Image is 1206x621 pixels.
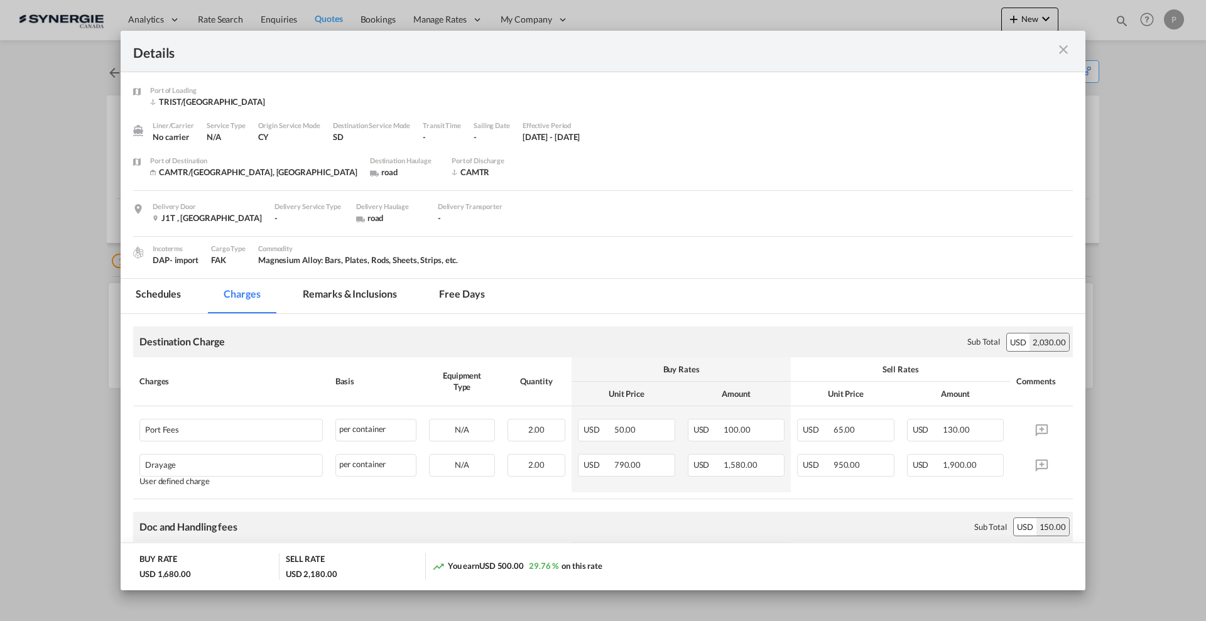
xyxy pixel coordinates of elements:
div: Incoterms [153,243,198,254]
div: CY [258,131,320,143]
div: Destination Service Mode [333,120,411,131]
th: Unit Price [572,382,682,406]
md-pagination-wrapper: Use the left and right arrow keys to navigate between tabs [121,279,513,313]
div: Cargo Type [211,243,246,254]
span: USD [803,424,832,435]
th: Unit Price [791,382,901,406]
span: Magnesium Alloy: Bars, Plates, Rods, Sheets, Strips, etc. [258,255,458,265]
div: Delivery Service Type [274,201,344,212]
div: Quantity [508,375,565,387]
div: You earn on this rate [432,560,602,573]
div: USD 2,180.00 [286,568,337,580]
div: Sub Total [974,521,1007,532]
div: FAK [211,254,246,266]
div: Drayage [145,455,274,470]
div: per container [335,454,417,477]
span: USD [584,460,612,470]
div: User defined charge [139,477,323,486]
div: Port of Destination [150,155,357,166]
div: Details [133,43,979,59]
div: Sell Rates [797,364,1004,375]
div: BUY RATE [139,553,177,568]
span: N/A [207,132,221,142]
span: 1,580.00 [724,460,757,470]
div: Transit Time [423,120,461,131]
md-tab-item: Charges [209,279,275,313]
div: Commodity [258,243,458,254]
div: J1T , Canada [153,212,262,224]
div: Delivery Transporter [438,201,507,212]
div: - import [170,254,198,266]
div: Service Type [207,120,246,131]
div: CAMTR/Montreal, QC [150,166,357,178]
span: 950.00 [834,460,860,470]
div: Port of Discharge [452,155,552,166]
div: Destination Haulage [370,155,439,166]
div: 2,030.00 [1029,333,1069,351]
span: N/A [455,460,469,470]
div: Buy Rates [578,364,785,375]
div: Doc and Handling fees [139,520,237,534]
div: Port Fees [145,419,274,435]
div: Effective Period [523,120,580,131]
div: - [438,212,507,224]
span: USD [803,460,832,470]
div: Basis [335,375,417,387]
span: 29.76 % [529,561,558,571]
md-tab-item: Remarks & Inclusions [288,279,411,313]
div: road [370,166,439,178]
div: DAP [153,254,198,266]
span: N/A [455,424,469,435]
div: USD 1,680.00 [139,568,191,580]
img: cargo.png [131,246,145,259]
div: Liner/Carrier [153,120,194,131]
th: Amount [901,382,1011,406]
span: USD [913,424,942,435]
span: 65.00 [834,424,856,435]
div: USD [1014,518,1036,536]
div: Destination Charge [139,335,225,348]
md-dialog: Port of Loading ... [121,31,1085,590]
div: - [423,131,461,143]
md-tab-item: Free days [424,279,499,313]
md-icon: icon-trending-up [432,560,445,573]
span: 2.00 [528,460,545,470]
div: - [474,131,510,143]
span: USD [913,460,942,470]
div: Equipment Type [429,370,495,392]
span: 50.00 [614,424,636,435]
div: Delivery Haulage [356,201,425,212]
span: USD [584,424,612,435]
md-icon: icon-close m-3 fg-AAA8AD cursor [1056,42,1071,57]
div: CAMTR [452,166,552,178]
div: TRIST/Istanbul [150,96,265,107]
div: Delivery Door [153,201,262,212]
span: 2.00 [528,424,545,435]
div: - [274,212,344,224]
span: 790.00 [614,460,641,470]
span: USD 500.00 [479,561,524,571]
div: road [356,212,425,224]
div: per container [335,419,417,441]
span: 130.00 [943,424,969,435]
div: Sub Total [967,336,1000,347]
div: Sailing Date [474,120,510,131]
span: USD [693,424,722,435]
div: SD [333,131,411,143]
div: Charges [139,375,323,387]
th: Comments [1010,357,1073,406]
div: SELL RATE [286,553,325,568]
md-tab-item: Schedules [121,279,196,313]
div: Origin Service Mode [258,120,320,131]
span: 1,900.00 [943,460,976,470]
span: 100.00 [724,424,750,435]
div: No carrier [153,131,194,143]
div: 150.00 [1036,518,1069,536]
th: Amount [682,382,791,406]
span: USD [693,460,722,470]
div: 24 Jul 2025 - 26 Sep 2025 [523,131,580,143]
div: Port of Loading [150,85,265,96]
div: USD [1007,333,1029,351]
